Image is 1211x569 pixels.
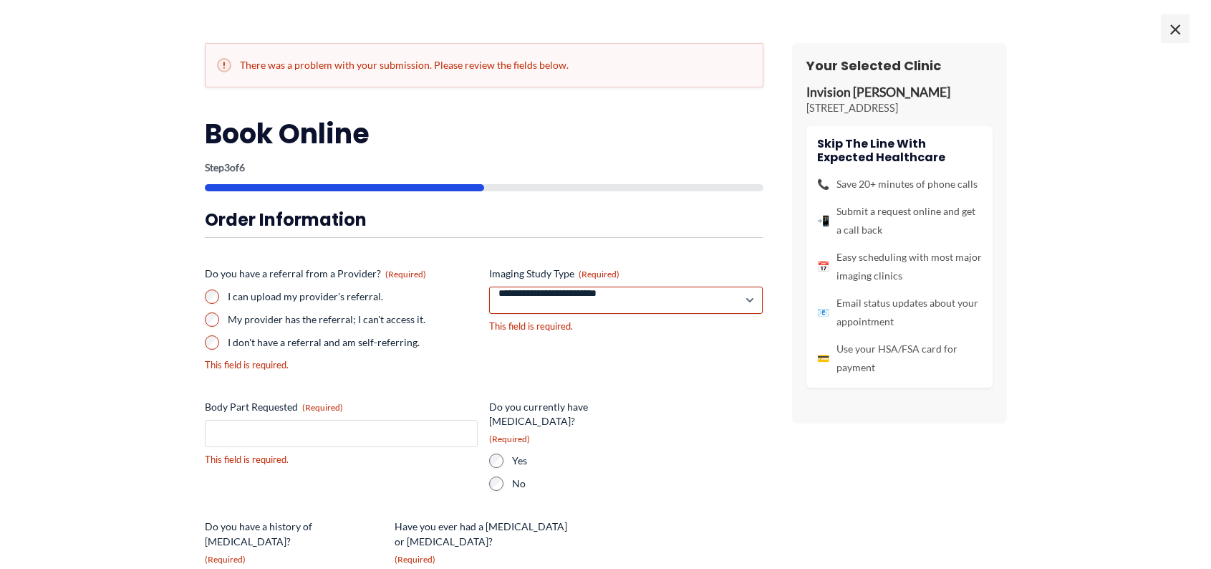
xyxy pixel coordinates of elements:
h2: There was a problem with your submission. Please review the fields below. [217,58,751,72]
span: 📞 [817,175,829,193]
span: 📅 [817,257,829,276]
p: Invision [PERSON_NAME] [806,85,993,101]
span: (Required) [395,554,435,565]
li: Easy scheduling with most major imaging clinics [817,248,982,285]
p: [STREET_ADDRESS] [806,101,993,115]
legend: Do you have a referral from a Provider? [205,267,426,281]
span: 📲 [817,211,829,230]
h3: Order Information [205,209,763,231]
span: × [1161,14,1190,43]
label: I can upload my provider's referral. [228,290,478,304]
li: Use your HSA/FSA card for payment [817,340,982,377]
label: Yes [512,454,667,468]
legend: Do you have a history of [MEDICAL_DATA]? [205,520,383,565]
span: (Required) [205,554,246,565]
span: (Required) [385,269,426,279]
li: Save 20+ minutes of phone calls [817,175,982,193]
label: Imaging Study Type [489,267,763,281]
h4: Skip the line with Expected Healthcare [817,137,982,164]
span: 💳 [817,349,829,368]
li: Email status updates about your appointment [817,294,982,331]
span: 📧 [817,303,829,322]
label: Body Part Requested [205,400,478,414]
h2: Book Online [205,116,763,151]
span: (Required) [579,269,619,279]
div: This field is required. [205,453,478,467]
legend: Have you ever had a [MEDICAL_DATA] or [MEDICAL_DATA]? [395,520,573,565]
p: Step of [205,163,763,173]
div: This field is required. [205,358,478,372]
label: No [512,477,667,491]
span: 3 [224,161,230,173]
span: (Required) [489,434,530,444]
div: This field is required. [489,320,763,333]
li: Submit a request online and get a call back [817,202,982,239]
span: 6 [239,161,245,173]
h3: Your Selected Clinic [806,57,993,74]
label: My provider has the referral; I can't access it. [228,312,478,327]
legend: Do you currently have [MEDICAL_DATA]? [489,400,667,445]
label: I don't have a referral and am self-referring. [228,335,478,350]
span: (Required) [302,402,343,413]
